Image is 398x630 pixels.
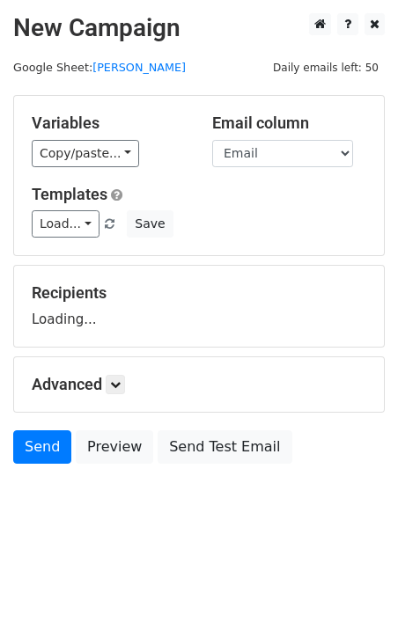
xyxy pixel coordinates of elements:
[13,430,71,464] a: Send
[267,61,385,74] a: Daily emails left: 50
[158,430,291,464] a: Send Test Email
[13,61,186,74] small: Google Sheet:
[32,210,99,238] a: Load...
[127,210,173,238] button: Save
[32,283,366,303] h5: Recipients
[32,114,186,133] h5: Variables
[212,114,366,133] h5: Email column
[92,61,186,74] a: [PERSON_NAME]
[32,375,366,394] h5: Advanced
[32,283,366,329] div: Loading...
[76,430,153,464] a: Preview
[13,13,385,43] h2: New Campaign
[32,185,107,203] a: Templates
[267,58,385,77] span: Daily emails left: 50
[32,140,139,167] a: Copy/paste...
